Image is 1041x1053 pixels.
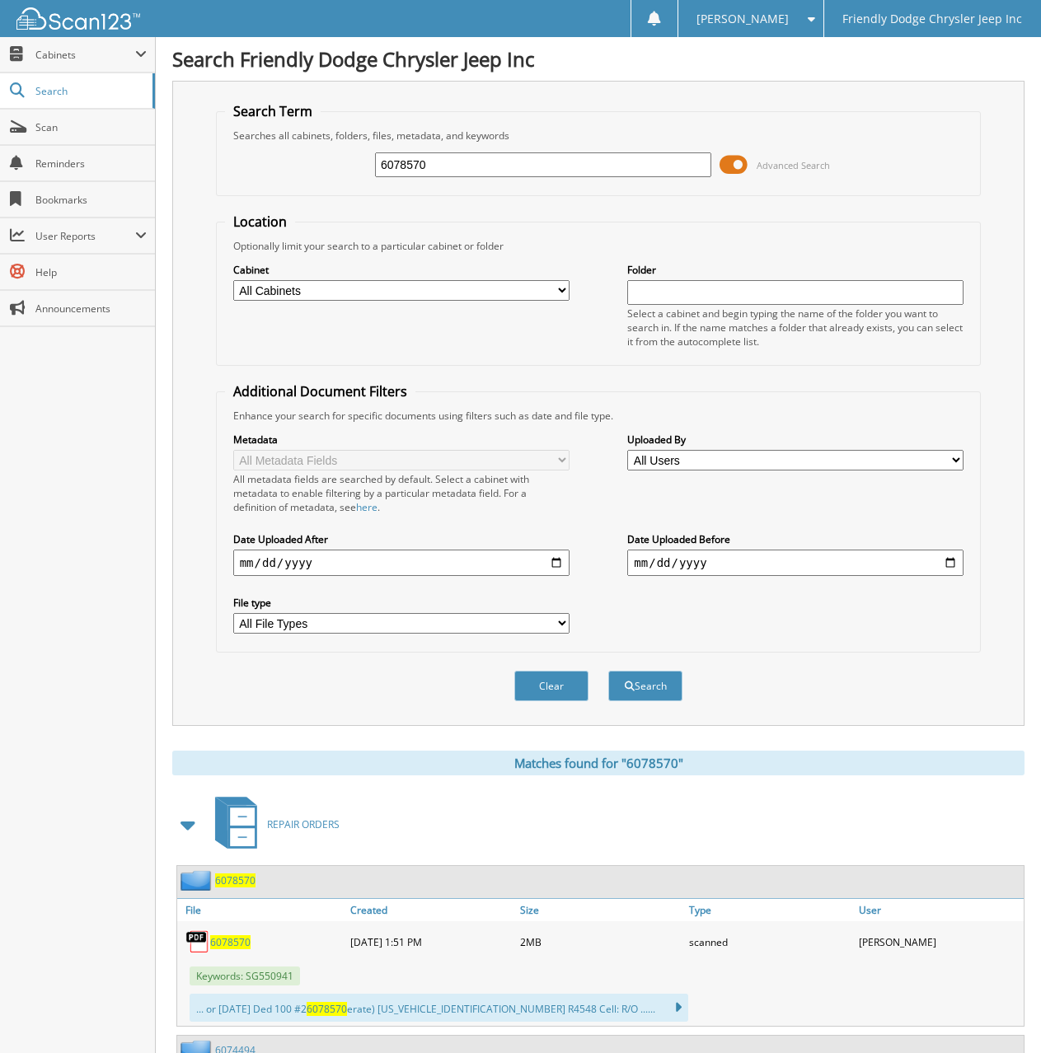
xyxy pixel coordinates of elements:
span: Help [35,265,147,279]
a: Size [516,899,685,921]
button: Clear [514,671,588,701]
img: folder2.png [181,870,215,891]
a: Type [685,899,854,921]
span: Scan [35,120,147,134]
input: start [233,550,570,576]
img: PDF.png [185,929,210,954]
span: [PERSON_NAME] [696,14,789,24]
div: Searches all cabinets, folders, files, metadata, and keywords [225,129,973,143]
a: REPAIR ORDERS [205,792,340,857]
div: Select a cabinet and begin typing the name of the folder you want to search in. If the name match... [627,307,964,349]
div: [DATE] 1:51 PM [346,925,515,958]
label: Date Uploaded After [233,532,570,546]
label: Cabinet [233,263,570,277]
span: Search [35,84,144,98]
h1: Search Friendly Dodge Chrysler Jeep Inc [172,45,1025,73]
button: Search [608,671,682,701]
div: ... or [DATE] Ded 100 #2 erate) [US_VEHICLE_IDENTIFICATION_NUMBER] R4548 Cell: R/O ...... [190,994,688,1022]
legend: Location [225,213,295,231]
a: 6078570 [210,935,251,949]
img: scan123-logo-white.svg [16,7,140,30]
span: REPAIR ORDERS [267,817,340,831]
span: 6078570 [307,1002,347,1016]
div: scanned [685,925,854,958]
span: Keywords: SG550941 [190,966,300,985]
div: All metadata fields are searched by default. Select a cabinet with metadata to enable filtering b... [233,472,570,514]
span: Announcements [35,302,147,316]
div: Matches found for "6078570" [172,751,1025,775]
a: File [177,899,346,921]
legend: Search Term [225,102,321,120]
a: User [855,899,1024,921]
input: end [627,550,964,576]
a: 6078570 [215,873,256,887]
label: Date Uploaded Before [627,532,964,546]
label: Metadata [233,433,570,447]
a: here [356,500,377,514]
div: Optionally limit your search to a particular cabinet or folder [225,239,973,253]
div: Enhance your search for specific documents using filters such as date and file type. [225,409,973,423]
span: Advanced Search [757,159,830,171]
span: Reminders [35,157,147,171]
span: Bookmarks [35,193,147,207]
div: [PERSON_NAME] [855,925,1024,958]
span: User Reports [35,229,135,243]
span: Cabinets [35,48,135,62]
div: 2MB [516,925,685,958]
label: Folder [627,263,964,277]
a: Created [346,899,515,921]
legend: Additional Document Filters [225,382,415,400]
span: Friendly Dodge Chrysler Jeep Inc [842,14,1022,24]
label: File type [233,596,570,610]
label: Uploaded By [627,433,964,447]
